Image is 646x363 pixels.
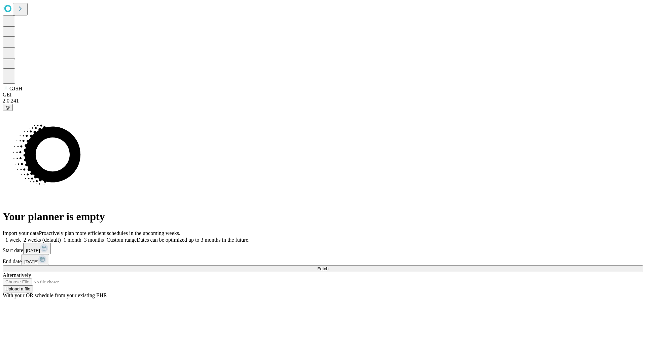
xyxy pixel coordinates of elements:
button: Upload a file [3,285,33,292]
h1: Your planner is empty [3,210,643,223]
span: 1 month [64,237,81,243]
button: Fetch [3,265,643,272]
div: 2.0.241 [3,98,643,104]
span: 3 months [84,237,104,243]
span: Custom range [107,237,137,243]
span: 2 weeks (default) [24,237,61,243]
span: Import your data [3,230,39,236]
span: [DATE] [24,259,38,264]
span: 1 week [5,237,21,243]
button: @ [3,104,13,111]
button: [DATE] [22,254,49,265]
span: @ [5,105,10,110]
div: End date [3,254,643,265]
div: GEI [3,92,643,98]
span: Proactively plan more efficient schedules in the upcoming weeks. [39,230,180,236]
span: Dates can be optimized up to 3 months in the future. [137,237,249,243]
span: GJSH [9,86,22,91]
span: With your OR schedule from your existing EHR [3,292,107,298]
button: [DATE] [23,243,51,254]
span: [DATE] [26,248,40,253]
span: Fetch [317,266,328,271]
div: Start date [3,243,643,254]
span: Alternatively [3,272,31,278]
